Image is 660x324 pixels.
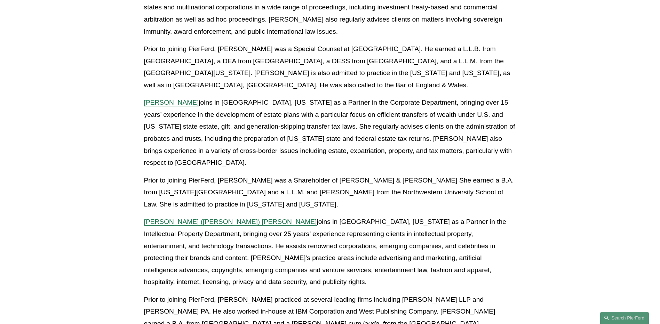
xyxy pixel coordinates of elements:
[600,312,649,324] a: Search this site
[144,99,199,106] a: [PERSON_NAME]
[144,218,317,225] a: [PERSON_NAME] ([PERSON_NAME]) [PERSON_NAME]
[144,97,516,169] p: joins in [GEOGRAPHIC_DATA], [US_STATE] as a Partner in the Corporate Department, bringing over 15...
[144,175,516,211] p: Prior to joining PierFerd, [PERSON_NAME] was a Shareholder of [PERSON_NAME] & [PERSON_NAME] She e...
[144,216,516,288] p: joins in [GEOGRAPHIC_DATA], [US_STATE] as a Partner in the Intellectual Property Department, brin...
[144,43,516,91] p: Prior to joining PierFerd, [PERSON_NAME] was a Special Counsel at [GEOGRAPHIC_DATA]. He earned a ...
